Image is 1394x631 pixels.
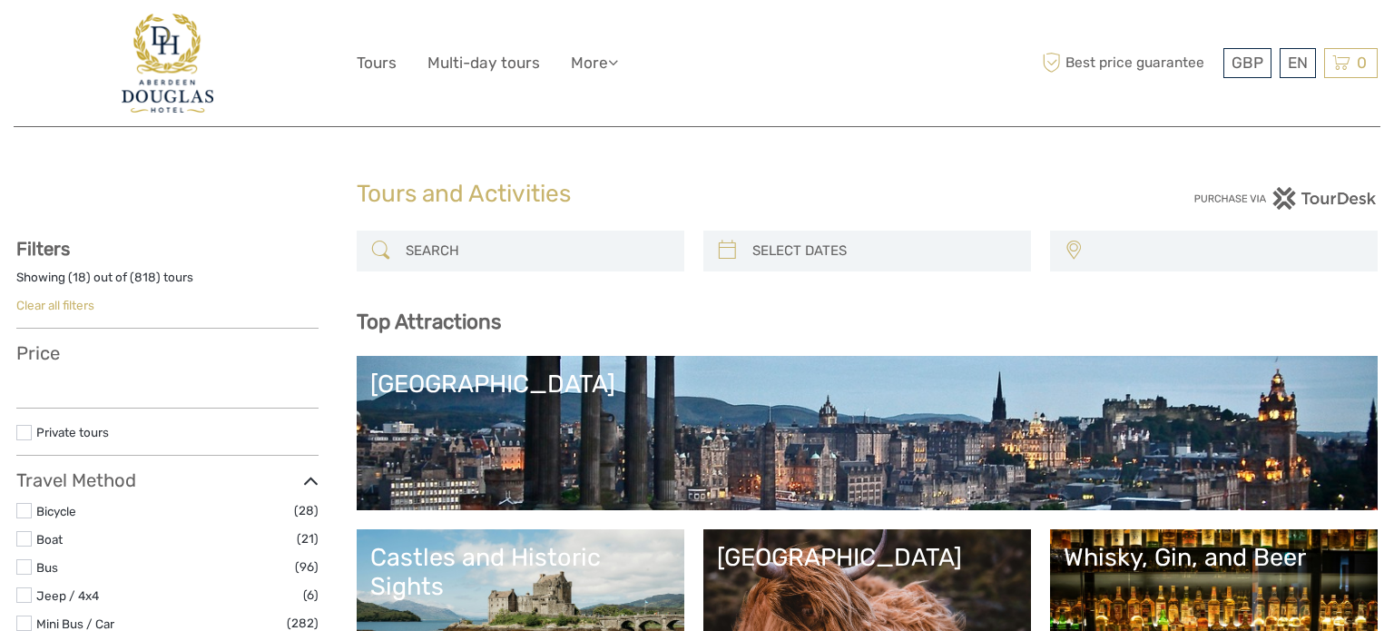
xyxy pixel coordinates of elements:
label: 18 [73,269,86,286]
a: Boat [36,532,63,547]
h3: Travel Method [16,469,319,491]
a: More [571,50,618,76]
span: (6) [303,585,319,606]
span: (21) [297,528,319,549]
img: PurchaseViaTourDesk.png [1193,187,1378,210]
div: Whisky, Gin, and Beer [1064,543,1364,572]
div: Castles and Historic Sights [370,543,671,602]
div: Showing ( ) out of ( ) tours [16,269,319,297]
a: Bicycle [36,504,76,518]
img: 2960-89bb2545-f6ad-46b0-ae05-39f85dfc8f48_logo_big.png [122,14,213,113]
div: [GEOGRAPHIC_DATA] [717,543,1017,572]
input: SEARCH [398,235,675,267]
span: 0 [1354,54,1369,72]
h1: Tours and Activities [357,180,1037,209]
span: GBP [1232,54,1263,72]
label: 818 [134,269,156,286]
a: Mini Bus / Car [36,616,114,631]
h3: Price [16,342,319,364]
a: [GEOGRAPHIC_DATA] [370,370,1364,497]
input: SELECT DATES [745,235,1022,267]
div: [GEOGRAPHIC_DATA] [370,370,1364,399]
a: Tours [357,50,397,76]
a: Private tours [36,425,109,439]
a: Clear all filters [16,298,94,312]
span: (96) [295,557,319,577]
strong: Filters [16,238,70,260]
a: Bus [36,560,58,575]
span: (28) [294,500,319,521]
b: Top Attractions [357,310,501,334]
div: EN [1280,48,1316,78]
span: Best price guarantee [1037,48,1219,78]
a: Multi-day tours [427,50,540,76]
a: Jeep / 4x4 [36,588,99,603]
